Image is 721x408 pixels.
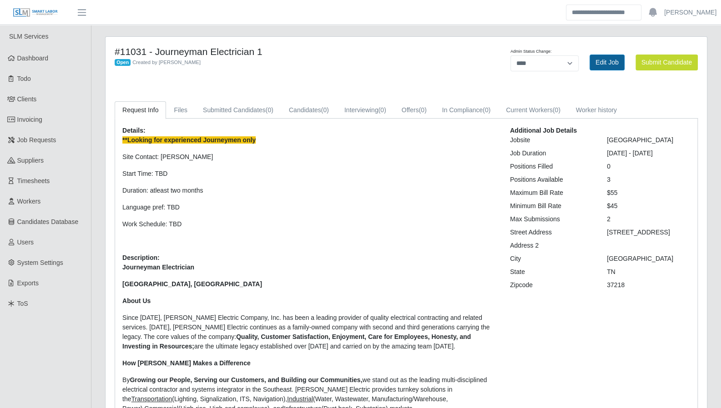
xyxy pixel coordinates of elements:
[503,149,600,158] div: Job Duration
[266,106,273,114] span: (0)
[287,395,313,403] u: Industrial
[498,101,568,119] a: Current Workers
[122,359,251,367] strong: How [PERSON_NAME] Makes a Difference
[503,135,600,145] div: Jobsite
[166,101,195,119] a: Files
[17,116,42,123] span: Invoicing
[122,152,496,162] p: Site Contact: [PERSON_NAME]
[394,101,434,119] a: Offers
[600,201,697,211] div: $45
[503,228,600,237] div: Street Address
[503,214,600,224] div: Max Submissions
[600,135,697,145] div: [GEOGRAPHIC_DATA]
[9,33,48,40] span: SLM Services
[600,188,697,198] div: $55
[130,376,362,383] strong: Growing our People, Serving our Customers, and Building our Communities,
[122,203,496,212] p: Language pref: TBD
[17,95,37,103] span: Clients
[600,280,697,290] div: 37218
[115,59,131,66] span: Open
[600,254,697,264] div: [GEOGRAPHIC_DATA]
[17,259,63,266] span: System Settings
[115,101,166,119] a: Request Info
[122,333,471,350] strong: Quality, Customer Satisfaction, Enjoyment, Care for Employees, Honesty, and Investing in Resources;
[664,8,716,17] a: [PERSON_NAME]
[131,395,172,403] u: Transportation
[17,300,28,307] span: ToS
[122,136,256,144] strong: **Looking for experienced Journeymen only
[600,175,697,184] div: 3
[510,49,551,55] label: Admin Status Change:
[635,55,698,70] button: Submit Candidate
[503,175,600,184] div: Positions Available
[115,46,449,57] h4: #11031 - Journeyman Electrician 1
[122,264,194,271] strong: Journeyman Electrician
[483,106,490,114] span: (0)
[17,279,39,287] span: Exports
[600,162,697,171] div: 0
[17,239,34,246] span: Users
[122,186,496,195] p: Duration: atleast two months
[122,127,146,134] b: Details:
[17,198,41,205] span: Workers
[503,201,600,211] div: Minimum Bill Rate
[600,214,697,224] div: 2
[510,127,577,134] b: Additional Job Details
[434,101,499,119] a: In Compliance
[503,254,600,264] div: City
[503,188,600,198] div: Maximum Bill Rate
[17,136,56,144] span: Job Requests
[503,280,600,290] div: Zipcode
[553,106,560,114] span: (0)
[281,101,337,119] a: Candidates
[600,228,697,237] div: [STREET_ADDRESS]
[122,280,262,288] strong: [GEOGRAPHIC_DATA], [GEOGRAPHIC_DATA]
[321,106,329,114] span: (0)
[600,149,697,158] div: [DATE] - [DATE]
[13,8,58,18] img: SLM Logo
[122,254,160,261] b: Description:
[17,157,44,164] span: Suppliers
[195,101,281,119] a: Submitted Candidates
[600,267,697,277] div: TN
[568,101,625,119] a: Worker history
[337,101,394,119] a: Interviewing
[122,219,496,229] p: Work Schedule: TBD
[378,106,386,114] span: (0)
[122,169,496,179] p: Start Time: TBD
[17,75,31,82] span: Todo
[419,106,427,114] span: (0)
[503,241,600,250] div: Address 2
[590,55,625,70] a: Edit Job
[132,60,201,65] span: Created by [PERSON_NAME]
[122,297,151,304] strong: About Us
[503,267,600,277] div: State
[17,177,50,184] span: Timesheets
[122,313,496,351] p: Since [DATE], [PERSON_NAME] Electric Company, Inc. has been a leading provider of quality electri...
[17,218,79,225] span: Candidates Database
[17,55,49,62] span: Dashboard
[503,162,600,171] div: Positions Filled
[566,5,641,20] input: Search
